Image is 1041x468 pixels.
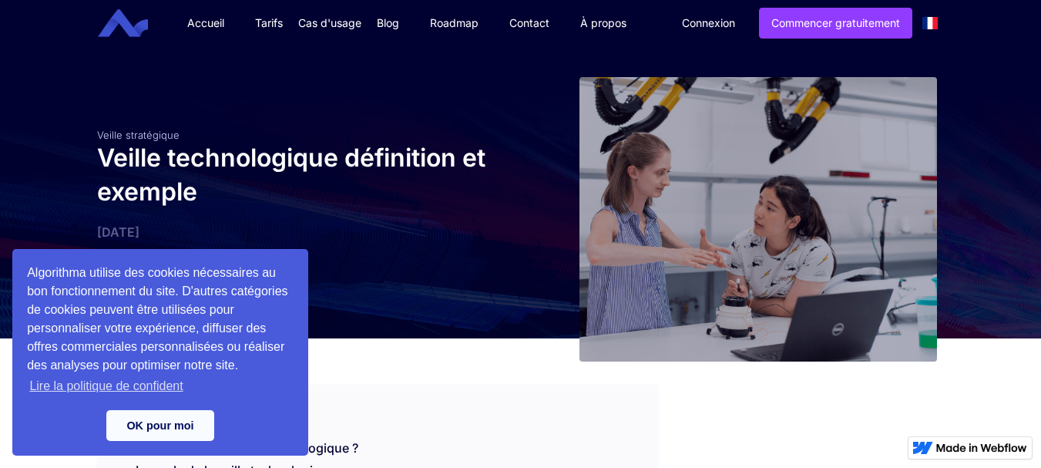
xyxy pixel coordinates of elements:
a: home [109,9,160,38]
span: Algorithma utilise des cookies nécessaires au bon fonctionnement du site. D'autres catégories de ... [27,264,294,398]
a: Commencer gratuitement [759,8,912,39]
div: cookieconsent [12,249,308,456]
a: dismiss cookie message [106,410,214,441]
h1: Veille technologique définition et exemple [97,141,513,209]
div: [DATE] [97,224,513,240]
div: Cas d'usage [298,15,361,31]
a: Connexion [670,8,747,38]
a: learn more about cookies [27,375,186,398]
img: Made in Webflow [936,443,1027,453]
div: SOMMAIRE [97,385,657,425]
div: Veille stratégique [97,129,513,141]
